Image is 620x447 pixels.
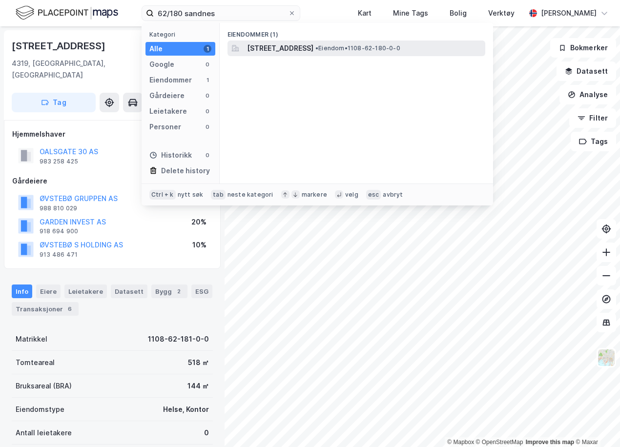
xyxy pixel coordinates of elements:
[192,239,207,251] div: 10%
[447,439,474,446] a: Mapbox
[16,380,72,392] div: Bruksareal (BRA)
[345,191,358,199] div: velg
[569,108,616,128] button: Filter
[149,121,181,133] div: Personer
[204,61,211,68] div: 0
[550,38,616,58] button: Bokmerker
[488,7,515,19] div: Verktøy
[154,6,288,20] input: Søk på adresse, matrikkel, gårdeiere, leietakere eller personer
[149,43,163,55] div: Alle
[541,7,597,19] div: [PERSON_NAME]
[178,191,204,199] div: nytt søk
[149,74,192,86] div: Eiendommer
[302,191,327,199] div: markere
[40,204,77,212] div: 988 810 029
[111,284,147,298] div: Datasett
[16,427,72,439] div: Antall leietakere
[163,404,209,415] div: Helse, Kontor
[188,357,209,368] div: 518 ㎡
[149,190,176,200] div: Ctrl + k
[393,7,428,19] div: Mine Tags
[12,284,32,298] div: Info
[227,191,273,199] div: neste kategori
[149,149,192,161] div: Historikk
[220,23,493,41] div: Eiendommer (1)
[12,38,107,54] div: [STREET_ADDRESS]
[366,190,381,200] div: esc
[12,93,96,112] button: Tag
[36,284,61,298] div: Eiere
[16,404,64,415] div: Eiendomstype
[64,284,107,298] div: Leietakere
[204,107,211,115] div: 0
[571,400,620,447] iframe: Chat Widget
[450,7,467,19] div: Bolig
[191,216,207,228] div: 20%
[597,348,616,367] img: Z
[65,304,75,314] div: 6
[247,42,313,54] span: [STREET_ADDRESS]
[476,439,523,446] a: OpenStreetMap
[315,44,318,52] span: •
[16,357,55,368] div: Tomteareal
[151,284,187,298] div: Bygg
[187,380,209,392] div: 144 ㎡
[358,7,372,19] div: Kart
[148,333,209,345] div: 1108-62-181-0-0
[204,427,209,439] div: 0
[161,165,210,177] div: Delete history
[12,175,212,187] div: Gårdeiere
[40,158,78,165] div: 983 258 425
[204,123,211,131] div: 0
[383,191,403,199] div: avbryt
[191,284,212,298] div: ESG
[149,105,187,117] div: Leietakere
[559,85,616,104] button: Analyse
[204,92,211,100] div: 0
[211,190,226,200] div: tab
[40,227,78,235] div: 918 694 900
[149,90,185,102] div: Gårdeiere
[16,333,47,345] div: Matrikkel
[571,132,616,151] button: Tags
[571,400,620,447] div: Kontrollprogram for chat
[204,76,211,84] div: 1
[204,151,211,159] div: 0
[557,61,616,81] button: Datasett
[40,251,78,259] div: 913 486 471
[12,128,212,140] div: Hjemmelshaver
[16,4,118,21] img: logo.f888ab2527a4732fd821a326f86c7f29.svg
[12,58,162,81] div: 4319, [GEOGRAPHIC_DATA], [GEOGRAPHIC_DATA]
[149,31,215,38] div: Kategori
[12,302,79,316] div: Transaksjoner
[526,439,574,446] a: Improve this map
[149,59,174,70] div: Google
[174,286,184,296] div: 2
[204,45,211,53] div: 1
[315,44,400,52] span: Eiendom • 1108-62-180-0-0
